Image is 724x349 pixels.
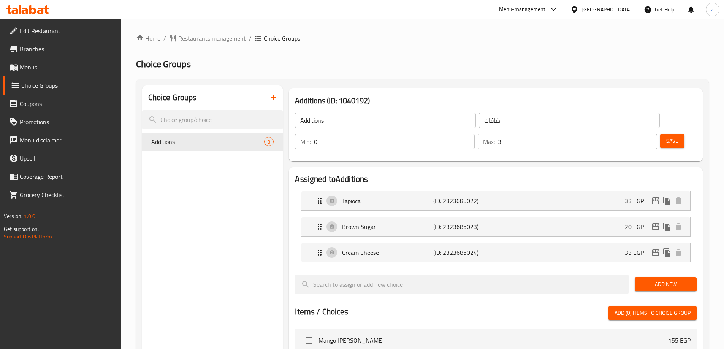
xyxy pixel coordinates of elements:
span: Select choice [301,332,317,348]
button: duplicate [661,247,673,258]
p: 33 EGP [625,248,650,257]
p: Brown Sugar [342,222,433,231]
p: (ID: 2323685022) [433,196,494,205]
p: (ID: 2323685024) [433,248,494,257]
p: Max: [483,137,495,146]
h2: Choice Groups [148,92,197,103]
p: Min: [300,137,311,146]
li: Expand [295,188,697,214]
a: Choice Groups [3,76,121,95]
span: Mango [PERSON_NAME] [318,336,668,345]
span: Choice Groups [264,34,300,43]
a: Upsell [3,149,121,167]
p: (ID: 2323685023) [433,222,494,231]
button: delete [673,221,684,232]
button: delete [673,247,684,258]
button: Add (0) items to choice group [608,306,697,320]
li: / [249,34,252,43]
a: Menu disclaimer [3,131,121,149]
span: Add (0) items to choice group [615,308,691,318]
span: Save [666,136,678,146]
button: edit [650,247,661,258]
button: Add New [635,277,697,291]
span: Coverage Report [20,172,115,181]
input: search [142,110,283,129]
div: Expand [301,243,690,262]
input: search [295,275,629,294]
h2: Items / Choices [295,306,348,317]
span: Choice Groups [136,55,191,73]
div: Menu-management [499,5,546,14]
button: edit [650,221,661,232]
button: Save [660,134,684,148]
p: Cream Cheese [342,248,433,257]
p: 33 EGP [625,196,650,205]
button: edit [650,195,661,207]
span: Menu disclaimer [20,136,115,145]
div: Additions3 [142,133,283,151]
button: duplicate [661,195,673,207]
span: Restaurants management [178,34,246,43]
span: Version: [4,211,22,221]
span: Choice Groups [21,81,115,90]
a: Edit Restaurant [3,22,121,40]
button: delete [673,195,684,207]
li: Expand [295,214,697,240]
a: Coverage Report [3,167,121,186]
li: / [163,34,166,43]
span: Promotions [20,117,115,126]
div: Choices [264,137,274,146]
span: 3 [265,138,273,145]
span: Add New [641,280,691,289]
a: Menus [3,58,121,76]
span: 1.0.0 [24,211,35,221]
li: Expand [295,240,697,265]
h3: Additions (ID: 1040192) [295,95,697,107]
a: Coupons [3,95,121,113]
a: Promotions [3,113,121,131]
span: a [711,5,714,14]
span: Coupons [20,99,115,108]
a: Grocery Checklist [3,186,121,204]
span: Additions [151,137,265,146]
span: Menus [20,63,115,72]
div: [GEOGRAPHIC_DATA] [581,5,632,14]
span: Get support on: [4,224,39,234]
nav: breadcrumb [136,34,709,43]
span: Branches [20,44,115,54]
a: Branches [3,40,121,58]
div: Expand [301,217,690,236]
a: Home [136,34,160,43]
p: Tapioca [342,196,433,205]
h2: Assigned to Additions [295,174,697,185]
div: Expand [301,191,690,210]
span: Edit Restaurant [20,26,115,35]
a: Support.OpsPlatform [4,232,52,242]
a: Restaurants management [169,34,246,43]
p: 155 EGP [668,336,691,345]
button: duplicate [661,221,673,232]
span: Grocery Checklist [20,190,115,199]
span: Upsell [20,154,115,163]
p: 20 EGP [625,222,650,231]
